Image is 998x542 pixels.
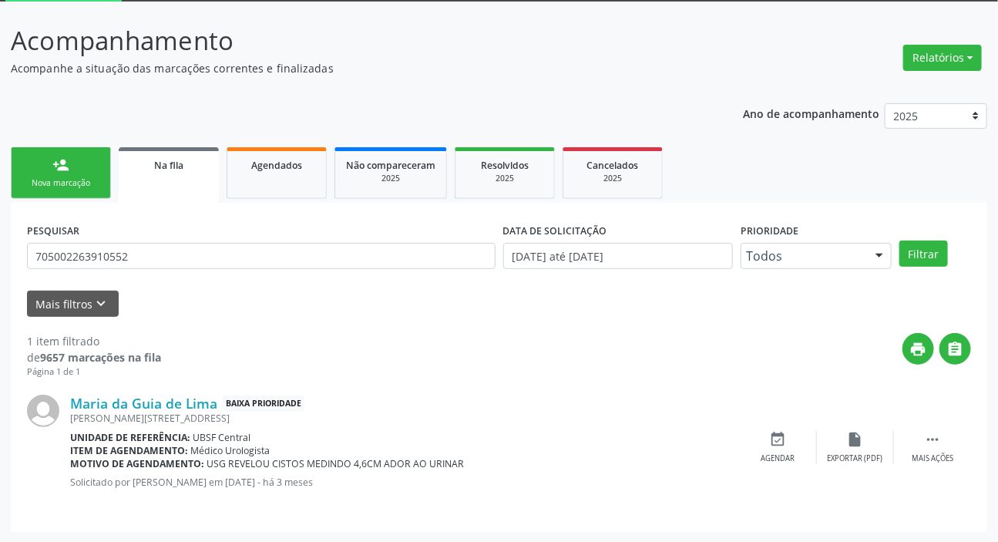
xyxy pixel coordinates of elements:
span: UBSF Central [193,431,251,444]
input: Nome, CNS [27,243,496,269]
div: [PERSON_NAME][STREET_ADDRESS] [70,412,740,425]
span: Na fila [154,159,183,172]
span: Cancelados [587,159,639,172]
b: Unidade de referência: [70,431,190,444]
div: Página 1 de 1 [27,365,161,379]
i:  [924,431,941,448]
img: img [27,395,59,427]
button: Mais filtroskeyboard_arrow_down [27,291,119,318]
p: Acompanhamento [11,22,694,60]
button: Relatórios [903,45,982,71]
label: Prioridade [741,219,798,243]
div: person_add [52,157,69,173]
i: event_available [770,431,787,448]
i:  [947,341,964,358]
a: Maria da Guia de Lima [70,395,217,412]
input: Selecione um intervalo [503,243,734,269]
span: Não compareceram [346,159,435,172]
i: keyboard_arrow_down [93,295,110,312]
div: Agendar [761,453,795,464]
div: Mais ações [912,453,953,464]
div: 2025 [346,173,435,184]
div: Nova marcação [22,177,99,189]
b: Item de agendamento: [70,444,188,457]
label: PESQUISAR [27,219,79,243]
div: de [27,349,161,365]
p: Acompanhe a situação das marcações correntes e finalizadas [11,60,694,76]
p: Ano de acompanhamento [743,103,879,123]
button: print [902,333,934,365]
span: Baixa Prioridade [223,396,304,412]
span: USG REVELOU CISTOS MEDINDO 4,6CM ADOR AO URINAR [207,457,465,470]
span: Médico Urologista [191,444,271,457]
i: insert_drive_file [847,431,864,448]
label: DATA DE SOLICITAÇÃO [503,219,607,243]
div: 1 item filtrado [27,333,161,349]
button: Filtrar [899,241,948,267]
button:  [939,333,971,365]
strong: 9657 marcações na fila [40,350,161,365]
div: 2025 [466,173,543,184]
span: Todos [746,248,860,264]
p: Solicitado por [PERSON_NAME] em [DATE] - há 3 meses [70,476,740,489]
i: print [910,341,927,358]
b: Motivo de agendamento: [70,457,204,470]
div: Exportar (PDF) [828,453,883,464]
span: Resolvidos [481,159,529,172]
div: 2025 [574,173,651,184]
span: Agendados [251,159,302,172]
